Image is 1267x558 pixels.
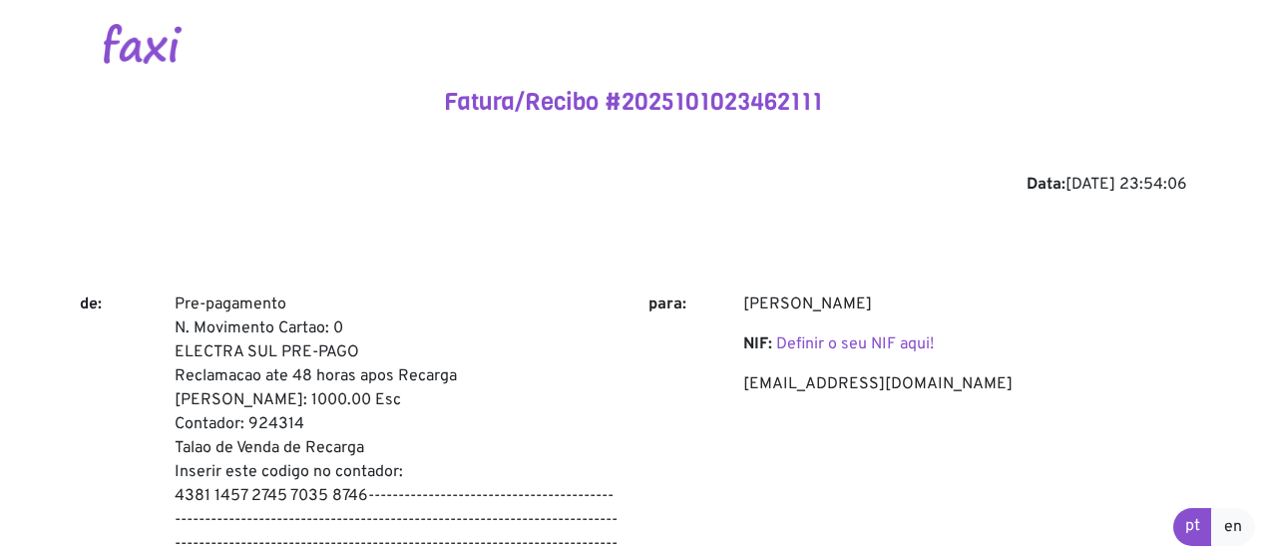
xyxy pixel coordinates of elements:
a: pt [1173,508,1212,546]
a: Definir o seu NIF aqui! [776,334,934,354]
h4: Fatura/Recibo #2025101023462111 [80,88,1187,117]
b: Data: [1027,175,1065,195]
p: [EMAIL_ADDRESS][DOMAIN_NAME] [743,372,1187,396]
a: en [1211,508,1255,546]
p: [PERSON_NAME] [743,292,1187,316]
b: NIF: [743,334,772,354]
b: para: [648,294,686,314]
div: [DATE] 23:54:06 [80,173,1187,197]
b: de: [80,294,102,314]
